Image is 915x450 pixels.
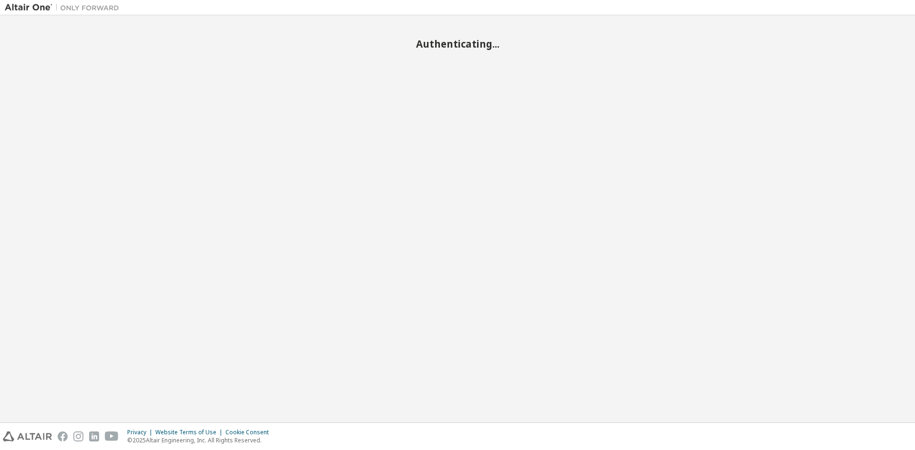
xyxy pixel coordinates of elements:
[3,431,52,441] img: altair_logo.svg
[5,38,910,50] h2: Authenticating...
[155,429,225,436] div: Website Terms of Use
[127,436,274,444] p: © 2025 Altair Engineering, Inc. All Rights Reserved.
[105,431,119,441] img: youtube.svg
[58,431,68,441] img: facebook.svg
[89,431,99,441] img: linkedin.svg
[225,429,274,436] div: Cookie Consent
[5,3,124,12] img: Altair One
[73,431,83,441] img: instagram.svg
[127,429,155,436] div: Privacy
